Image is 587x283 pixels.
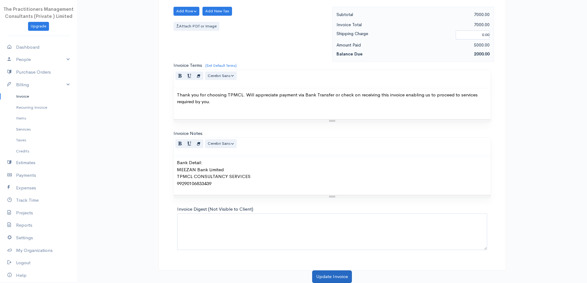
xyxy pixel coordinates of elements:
[3,6,74,19] span: The Practitioners Management Consultants (Private ) Limited
[205,71,237,80] button: Font Family
[336,51,363,57] strong: Balance Due
[173,7,200,16] button: Add Row
[177,159,487,187] p: Bank Detail: MEEZAN Bank Limited TPMCL CONSULTANCY SERVICES 99290106833439
[177,206,253,213] label: Invoice Digest (Not Visible to Client)
[175,71,185,80] button: Bold (CTRL+B)
[208,73,230,78] span: Cerebri Sans
[333,41,413,49] div: Amount Paid
[413,11,493,18] div: 7000.00
[174,119,491,122] div: Resize
[177,92,478,105] span: Thank you for choosing TPMCL. Will appreciate payment via Bank Transfer or check on receiving thi...
[185,71,194,80] button: Underline (CTRL+U)
[312,270,352,283] button: Update Invoice
[208,141,230,146] span: Cerebri Sans
[194,139,203,148] button: Remove Font Style (CTRL+\)
[413,41,493,49] div: 5000.00
[175,139,185,148] button: Bold (CTRL+B)
[333,21,413,29] div: Invoice Total
[474,51,490,57] span: 2000.00
[333,11,413,18] div: Subtotal
[205,139,237,148] button: Font Family
[173,130,202,137] label: Invoice Notes
[28,22,49,31] a: Upgrade
[205,63,237,68] a: (Set Default Terms)
[194,71,203,80] button: Remove Font Style (CTRL+\)
[202,7,232,16] button: Add New Tax
[173,22,219,31] label: Attach PDf or Image
[173,62,202,69] label: Invoice Terms
[333,30,453,40] div: Shipping Charge
[174,195,491,198] div: Resize
[413,21,493,29] div: 7000.00
[185,139,194,148] button: Underline (CTRL+U)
